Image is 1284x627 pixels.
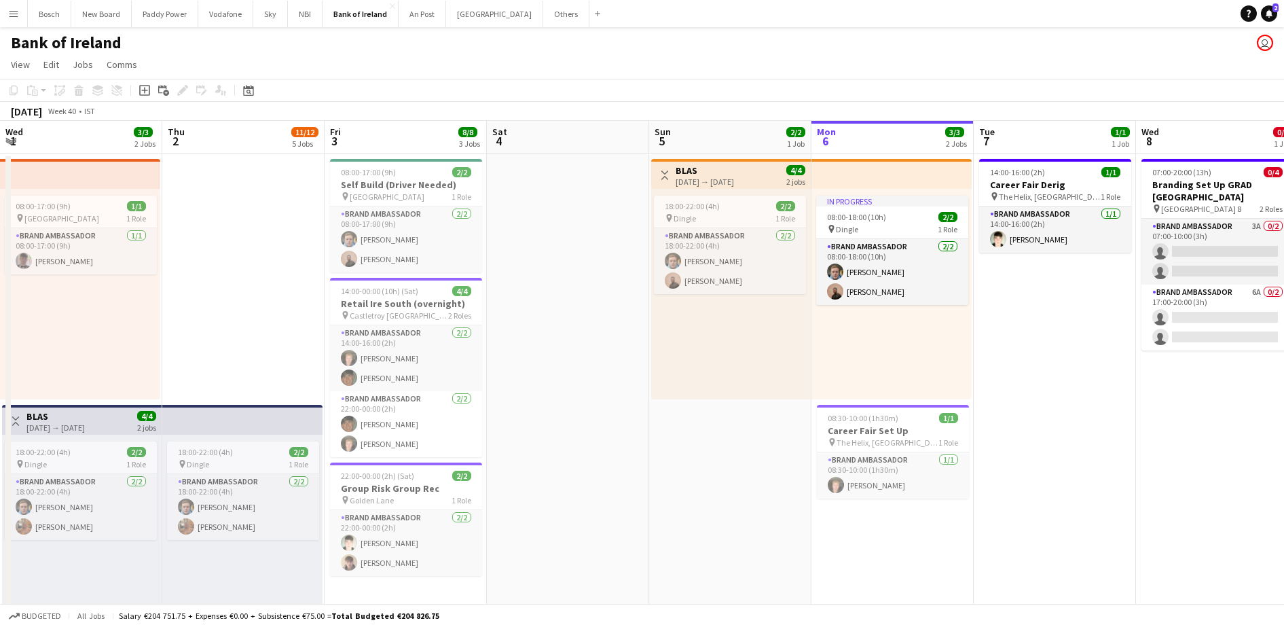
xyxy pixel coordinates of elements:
[119,611,439,621] div: Salary €204 751.75 + Expenses €0.00 + Subsistence €75.00 =
[134,139,155,149] div: 2 Jobs
[817,126,836,138] span: Mon
[837,437,938,448] span: The Helix, [GEOGRAPHIC_DATA]
[459,139,480,149] div: 3 Jobs
[11,58,30,71] span: View
[84,106,95,116] div: IST
[5,126,23,138] span: Wed
[167,442,319,540] app-job-card: 18:00-22:00 (4h)2/2 Dingle1 RoleBrand Ambassador2/218:00-22:00 (4h)[PERSON_NAME][PERSON_NAME]
[490,133,507,149] span: 4
[1111,127,1130,137] span: 1/1
[330,463,482,576] app-job-card: 22:00-00:00 (2h) (Sat)2/2Group Risk Group Rec Golden Lane1 RoleBrand Ambassador2/222:00-00:00 (2h...
[67,56,98,73] a: Jobs
[11,33,122,53] h1: Bank of Ireland
[655,126,671,138] span: Sun
[22,611,61,621] span: Budgeted
[167,474,319,540] app-card-role: Brand Ambassador2/218:00-22:00 (4h)[PERSON_NAME][PERSON_NAME]
[45,106,79,116] span: Week 40
[1152,167,1211,177] span: 07:00-20:00 (13h)
[126,459,146,469] span: 1 Role
[1139,133,1159,149] span: 8
[446,1,543,27] button: [GEOGRAPHIC_DATA]
[5,442,157,540] app-job-card: 18:00-22:00 (4h)2/2 Dingle1 RoleBrand Ambassador2/218:00-22:00 (4h)[PERSON_NAME][PERSON_NAME]
[11,105,42,118] div: [DATE]
[127,447,146,457] span: 2/2
[1272,3,1279,12] span: 2
[289,447,308,457] span: 2/2
[452,495,471,505] span: 1 Role
[330,126,341,138] span: Fri
[1261,5,1277,22] a: 2
[330,391,482,457] app-card-role: Brand Ambassador2/222:00-00:00 (2h)[PERSON_NAME][PERSON_NAME]
[289,459,308,469] span: 1 Role
[817,425,969,437] h3: Career Fair Set Up
[26,410,85,423] h3: BLAS
[350,192,424,202] span: [GEOGRAPHIC_DATA]
[817,405,969,499] div: 08:30-10:00 (1h30m)1/1Career Fair Set Up The Helix, [GEOGRAPHIC_DATA]1 RoleBrand Ambassador1/108:...
[330,510,482,576] app-card-role: Brand Ambassador2/222:00-00:00 (2h)[PERSON_NAME][PERSON_NAME]
[127,201,146,211] span: 1/1
[330,298,482,310] h3: Retail Ire South (overnight)
[452,471,471,481] span: 2/2
[292,139,318,149] div: 5 Jobs
[16,201,71,211] span: 08:00-17:00 (9h)
[979,126,995,138] span: Tue
[938,212,957,222] span: 2/2
[253,1,288,27] button: Sky
[331,611,439,621] span: Total Budgeted €204 826.75
[330,278,482,457] app-job-card: 14:00-00:00 (10h) (Sat)4/4Retail Ire South (overnight) Castletroy [GEOGRAPHIC_DATA]2 RolesBrand A...
[101,56,143,73] a: Comms
[187,459,209,469] span: Dingle
[654,228,806,294] app-card-role: Brand Ambassador2/218:00-22:00 (4h)[PERSON_NAME][PERSON_NAME]
[168,126,185,138] span: Thu
[399,1,446,27] button: An Post
[330,179,482,191] h3: Self Build (Driver Needed)
[816,196,968,207] div: In progress
[990,167,1045,177] span: 14:00-16:00 (2h)
[341,167,396,177] span: 08:00-17:00 (9h)
[786,127,805,137] span: 2/2
[5,474,157,540] app-card-role: Brand Ambassador2/218:00-22:00 (4h)[PERSON_NAME][PERSON_NAME]
[452,167,471,177] span: 2/2
[999,192,1101,202] span: The Helix, [GEOGRAPHIC_DATA]
[126,213,146,223] span: 1 Role
[945,127,964,137] span: 3/3
[938,224,957,234] span: 1 Role
[979,207,1131,253] app-card-role: Brand Ambassador1/114:00-16:00 (2h)[PERSON_NAME]
[24,459,47,469] span: Dingle
[1141,126,1159,138] span: Wed
[5,196,157,274] app-job-card: 08:00-17:00 (9h)1/1 [GEOGRAPHIC_DATA]1 RoleBrand Ambassador1/108:00-17:00 (9h)[PERSON_NAME]
[1161,204,1241,214] span: [GEOGRAPHIC_DATA] 8
[73,58,93,71] span: Jobs
[452,192,471,202] span: 1 Role
[458,127,477,137] span: 8/8
[786,165,805,175] span: 4/4
[979,159,1131,253] app-job-card: 14:00-16:00 (2h)1/1Career Fair Derig The Helix, [GEOGRAPHIC_DATA]1 RoleBrand Ambassador1/114:00-1...
[137,411,156,421] span: 4/4
[330,482,482,495] h3: Group Risk Group Rec
[1264,167,1283,177] span: 0/4
[341,286,418,296] span: 14:00-00:00 (10h) (Sat)
[787,139,805,149] div: 1 Job
[291,127,318,137] span: 11/12
[107,58,137,71] span: Comms
[7,609,63,624] button: Budgeted
[132,1,198,27] button: Paddy Power
[330,159,482,272] div: 08:00-17:00 (9h)2/2Self Build (Driver Needed) [GEOGRAPHIC_DATA]1 RoleBrand Ambassador2/208:00-17:...
[543,1,589,27] button: Others
[1260,204,1283,214] span: 2 Roles
[827,212,886,222] span: 08:00-18:00 (10h)
[938,437,958,448] span: 1 Role
[828,413,898,423] span: 08:30-10:00 (1h30m)
[43,58,59,71] span: Edit
[775,213,795,223] span: 1 Role
[38,56,65,73] a: Edit
[71,1,132,27] button: New Board
[5,56,35,73] a: View
[288,1,323,27] button: NBI
[816,196,968,305] div: In progress08:00-18:00 (10h)2/2 Dingle1 RoleBrand Ambassador2/208:00-18:00 (10h)[PERSON_NAME][PER...
[323,1,399,27] button: Bank of Ireland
